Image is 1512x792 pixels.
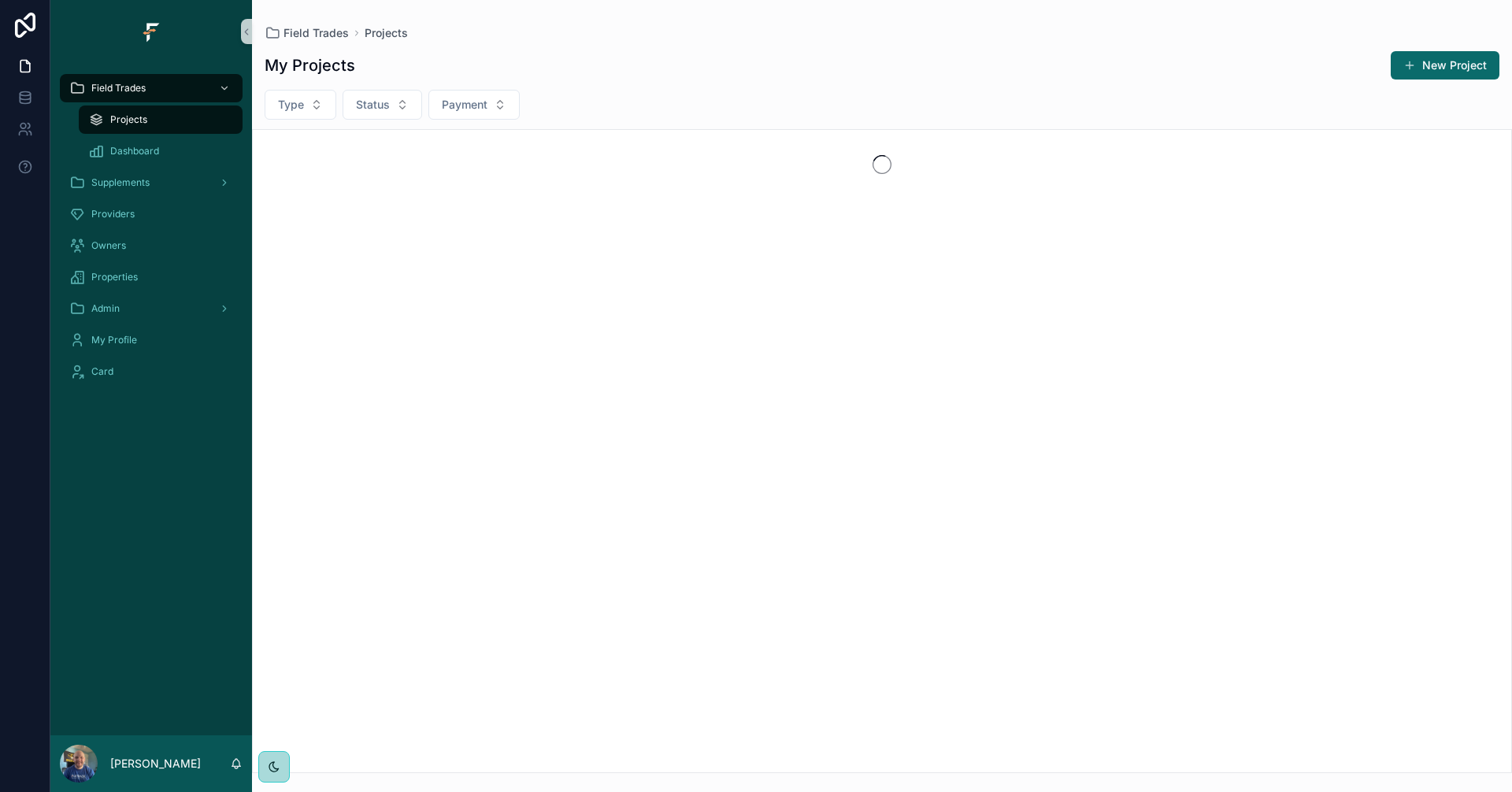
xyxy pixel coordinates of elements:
[265,54,355,76] h1: My Projects
[91,365,113,378] span: Card
[60,74,243,102] a: Field Trades
[265,90,336,120] button: Select Button
[1391,51,1499,80] button: New Project
[60,326,243,354] a: My Profile
[79,137,243,165] a: Dashboard
[60,263,243,291] a: Properties
[91,82,146,94] span: Field Trades
[110,756,201,772] p: [PERSON_NAME]
[91,208,135,220] span: Providers
[91,176,150,189] span: Supplements
[278,97,304,113] span: Type
[91,239,126,252] span: Owners
[442,97,487,113] span: Payment
[356,97,390,113] span: Status
[60,168,243,197] a: Supplements
[60,200,243,228] a: Providers
[343,90,422,120] button: Select Button
[139,19,164,44] img: App logo
[50,63,252,406] div: scrollable content
[110,145,159,157] span: Dashboard
[428,90,520,120] button: Select Button
[91,302,120,315] span: Admin
[91,334,137,346] span: My Profile
[265,25,349,41] a: Field Trades
[283,25,349,41] span: Field Trades
[60,294,243,323] a: Admin
[60,357,243,386] a: Card
[60,231,243,260] a: Owners
[110,113,147,126] span: Projects
[79,105,243,134] a: Projects
[91,271,138,283] span: Properties
[365,25,408,41] a: Projects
